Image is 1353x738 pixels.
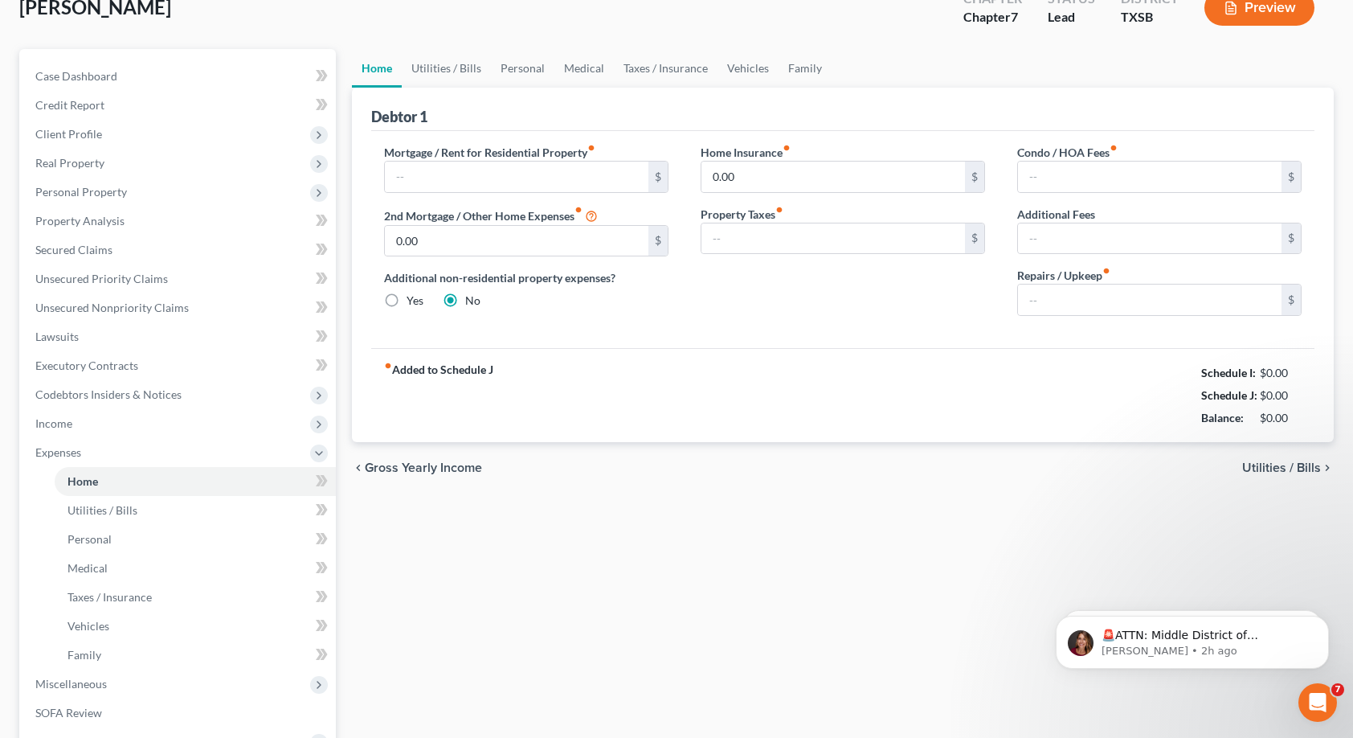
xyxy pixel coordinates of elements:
[965,223,984,254] div: $
[775,206,783,214] i: fiber_manual_record
[648,162,668,192] div: $
[1121,8,1179,27] div: TXSB
[35,98,104,112] span: Credit Report
[35,445,81,459] span: Expenses
[35,330,79,343] span: Lawsuits
[1321,461,1334,474] i: chevron_right
[701,144,791,161] label: Home Insurance
[35,156,104,170] span: Real Property
[352,49,402,88] a: Home
[491,49,554,88] a: Personal
[587,144,595,152] i: fiber_manual_record
[35,677,107,691] span: Miscellaneous
[648,226,668,256] div: $
[1281,223,1301,254] div: $
[35,214,125,228] span: Property Analysis
[55,612,336,641] a: Vehicles
[22,236,336,264] a: Secured Claims
[67,561,108,575] span: Medical
[1260,410,1302,426] div: $0.00
[574,206,582,214] i: fiber_manual_record
[35,706,102,720] span: SOFA Review
[67,648,101,662] span: Family
[783,144,791,152] i: fiber_manual_record
[384,144,595,161] label: Mortgage / Rent for Residential Property
[1281,285,1301,315] div: $
[55,583,336,612] a: Taxes / Insurance
[465,293,480,309] label: No
[67,532,112,546] span: Personal
[1110,144,1118,152] i: fiber_manual_record
[1331,683,1344,696] span: 7
[385,226,648,256] input: --
[365,461,482,474] span: Gross Yearly Income
[35,185,127,199] span: Personal Property
[1242,461,1321,474] span: Utilities / Bills
[385,162,648,192] input: --
[35,301,189,314] span: Unsecured Nonpriority Claims
[352,461,365,474] i: chevron_left
[22,699,336,728] a: SOFA Review
[965,162,984,192] div: $
[1242,461,1334,474] button: Utilities / Bills chevron_right
[22,91,336,120] a: Credit Report
[67,503,137,517] span: Utilities / Bills
[67,474,98,488] span: Home
[35,243,112,256] span: Secured Claims
[1011,9,1018,24] span: 7
[1032,582,1353,695] iframe: Intercom notifications message
[717,49,779,88] a: Vehicles
[554,49,614,88] a: Medical
[701,206,783,223] label: Property Taxes
[1048,8,1095,27] div: Lead
[371,107,427,126] div: Debtor 1
[1018,285,1281,315] input: --
[1260,365,1302,381] div: $0.00
[67,619,109,633] span: Vehicles
[1018,162,1281,192] input: --
[384,362,493,429] strong: Added to Schedule J
[1201,411,1244,424] strong: Balance:
[35,272,168,285] span: Unsecured Priority Claims
[1102,267,1110,275] i: fiber_manual_record
[701,162,965,192] input: --
[35,127,102,141] span: Client Profile
[35,359,138,372] span: Executory Contracts
[963,8,1022,27] div: Chapter
[22,322,336,351] a: Lawsuits
[35,69,117,83] span: Case Dashboard
[22,207,336,236] a: Property Analysis
[407,293,423,309] label: Yes
[22,264,336,293] a: Unsecured Priority Claims
[384,362,392,370] i: fiber_manual_record
[614,49,717,88] a: Taxes / Insurance
[22,62,336,91] a: Case Dashboard
[55,554,336,583] a: Medical
[67,590,152,604] span: Taxes / Insurance
[1260,387,1302,404] div: $0.00
[1201,388,1257,402] strong: Schedule J:
[35,416,72,430] span: Income
[1017,206,1095,223] label: Additional Fees
[22,293,336,322] a: Unsecured Nonpriority Claims
[1281,162,1301,192] div: $
[22,351,336,380] a: Executory Contracts
[352,461,482,474] button: chevron_left Gross Yearly Income
[55,467,336,496] a: Home
[55,525,336,554] a: Personal
[1018,223,1281,254] input: --
[1017,144,1118,161] label: Condo / HOA Fees
[701,223,965,254] input: --
[1298,683,1337,722] iframe: Intercom live chat
[779,49,832,88] a: Family
[1017,267,1110,284] label: Repairs / Upkeep
[1201,366,1256,379] strong: Schedule I:
[55,496,336,525] a: Utilities / Bills
[35,387,182,401] span: Codebtors Insiders & Notices
[55,641,336,670] a: Family
[384,269,668,286] label: Additional non-residential property expenses?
